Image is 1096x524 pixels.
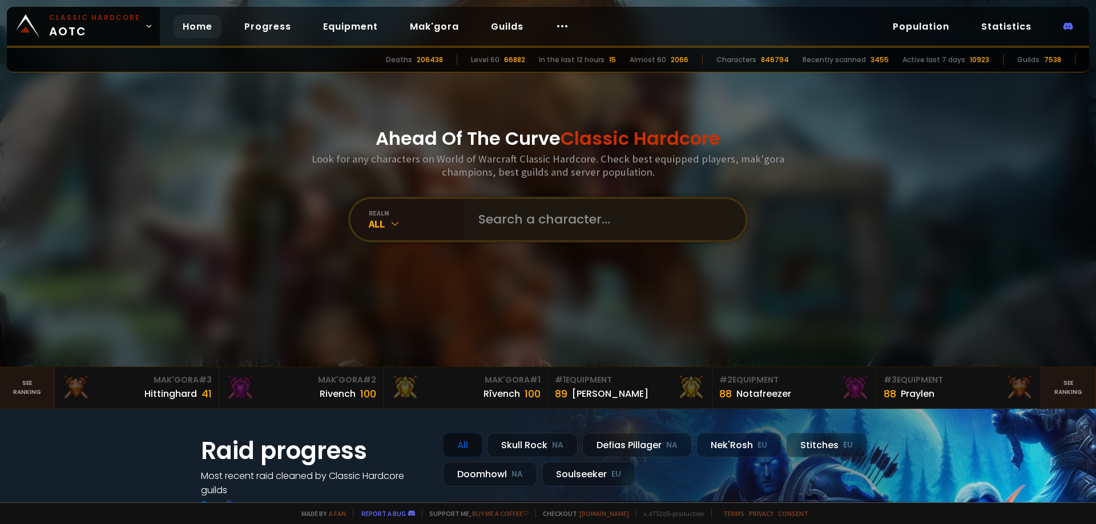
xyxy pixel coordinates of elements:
[320,387,356,401] div: Rivench
[386,55,412,65] div: Deaths
[295,509,346,518] span: Made by
[696,433,781,457] div: Nek'Rosh
[552,440,563,451] small: NA
[884,15,958,38] a: Population
[201,469,429,497] h4: Most recent raid cleaned by Classic Hardcore guilds
[723,509,744,518] a: Terms
[636,509,704,518] span: v. d752d5 - production
[1044,55,1061,65] div: 7538
[55,367,219,408] a: Mak'Gora#3Hittinghard41
[390,374,541,386] div: Mak'Gora
[972,15,1041,38] a: Statistics
[611,469,621,480] small: EU
[219,367,384,408] a: Mak'Gora#2Rivench100
[199,374,212,385] span: # 3
[530,374,541,385] span: # 1
[555,374,705,386] div: Equipment
[49,13,140,40] span: AOTC
[443,433,482,457] div: All
[548,367,712,408] a: #1Equipment89[PERSON_NAME]
[757,440,767,451] small: EU
[970,55,989,65] div: 10923
[749,509,773,518] a: Privacy
[174,15,221,38] a: Home
[712,367,877,408] a: #2Equipment88Notafreezer
[201,498,275,511] a: See all progress
[719,374,869,386] div: Equipment
[666,440,678,451] small: NA
[582,433,692,457] div: Defias Pillager
[226,374,376,386] div: Mak'Gora
[384,367,548,408] a: Mak'Gora#1Rîvench100
[144,387,197,401] div: Hittinghard
[884,374,1034,386] div: Equipment
[314,15,387,38] a: Equipment
[307,152,789,178] h3: Look for any characters on World of Warcraft Classic Hardcore. Check best equipped players, mak'g...
[884,386,896,401] div: 88
[417,55,443,65] div: 206438
[716,55,756,65] div: Characters
[49,13,140,23] small: Classic Hardcore
[369,209,465,217] div: realm
[7,7,160,46] a: Classic HardcoreAOTC
[329,509,346,518] a: a fan
[376,125,720,152] h1: Ahead Of The Curve
[487,433,578,457] div: Skull Rock
[363,374,376,385] span: # 2
[877,367,1041,408] a: #3Equipment88Praylen
[511,469,523,480] small: NA
[579,509,629,518] a: [DOMAIN_NAME]
[202,386,212,401] div: 41
[719,386,732,401] div: 88
[884,374,897,385] span: # 3
[843,440,853,451] small: EU
[482,15,533,38] a: Guilds
[1017,55,1039,65] div: Guilds
[761,55,789,65] div: 846794
[525,386,541,401] div: 100
[1041,367,1096,408] a: Seeranking
[361,509,406,518] a: Report a bug
[62,374,212,386] div: Mak'Gora
[555,386,567,401] div: 89
[736,387,791,401] div: Notafreezer
[471,55,499,65] div: Level 60
[472,509,529,518] a: Buy me a coffee
[360,386,376,401] div: 100
[235,15,300,38] a: Progress
[901,387,934,401] div: Praylen
[630,55,666,65] div: Almost 60
[539,55,605,65] div: In the last 12 hours
[443,462,537,486] div: Doomhowl
[401,15,468,38] a: Mak'gora
[671,55,688,65] div: 2066
[609,55,616,65] div: 15
[472,199,732,240] input: Search a character...
[803,55,866,65] div: Recently scanned
[719,374,732,385] span: # 2
[369,217,465,230] div: All
[572,387,648,401] div: [PERSON_NAME]
[555,374,566,385] span: # 1
[422,509,529,518] span: Support me,
[778,509,808,518] a: Consent
[871,55,889,65] div: 3455
[902,55,965,65] div: Active last 7 days
[535,509,629,518] span: Checkout
[504,55,525,65] div: 66882
[561,125,720,151] span: Classic Hardcore
[483,387,520,401] div: Rîvench
[201,433,429,469] h1: Raid progress
[542,462,635,486] div: Soulseeker
[786,433,867,457] div: Stitches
